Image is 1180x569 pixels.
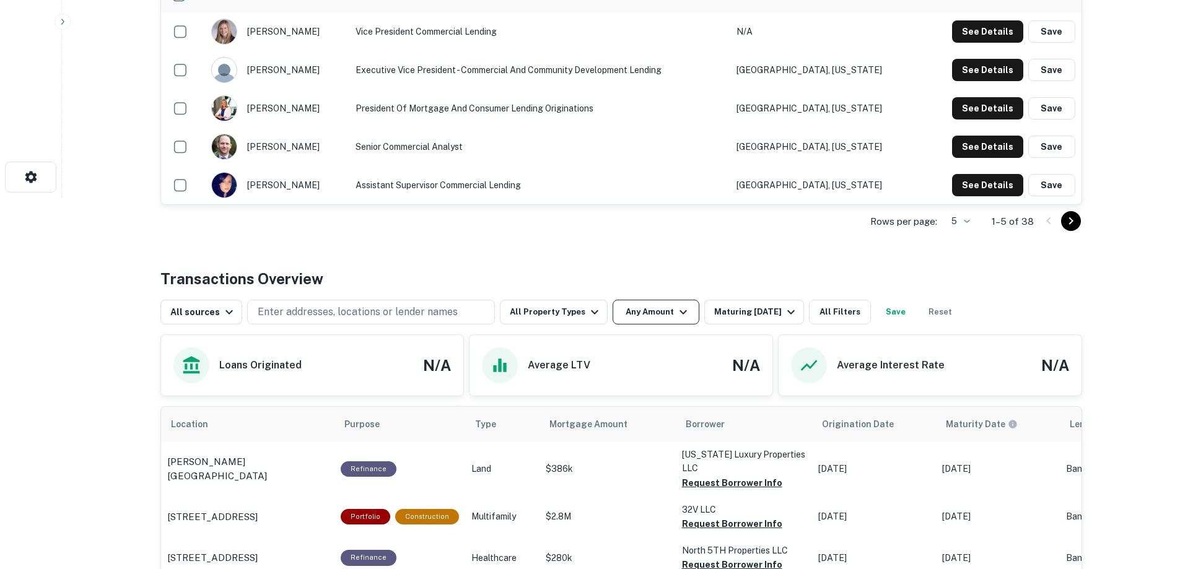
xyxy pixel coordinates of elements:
[809,300,871,324] button: All Filters
[812,407,936,441] th: Origination Date
[212,173,237,198] img: 1526856212350
[423,354,451,376] h4: N/A
[1060,407,1171,441] th: Lender Type
[876,300,916,324] button: Save your search to get updates of matches that match your search criteria.
[682,448,806,475] p: [US_STATE] Luxury Properties LLC
[952,20,1023,43] button: See Details
[686,417,725,432] span: Borrower
[676,407,812,441] th: Borrower
[395,509,459,524] div: This loan purpose was for construction
[341,509,390,524] div: This is a portfolio loan with 2 properties
[1028,20,1075,43] button: Save
[170,305,237,319] div: All sources
[334,407,465,441] th: Purpose
[1041,354,1069,376] h4: N/A
[942,510,1054,523] p: [DATE]
[211,57,343,83] div: [PERSON_NAME]
[1118,470,1180,529] iframe: Chat Widget
[730,166,919,204] td: [GEOGRAPHIC_DATA], [US_STATE]
[1070,417,1122,432] span: Lender Type
[942,463,1054,476] p: [DATE]
[211,95,343,121] div: [PERSON_NAME]
[818,510,930,523] p: [DATE]
[167,510,328,524] a: [STREET_ADDRESS]
[1061,211,1081,231] button: Go to next page
[946,417,1005,431] h6: Maturity Date
[818,463,930,476] p: [DATE]
[1028,136,1075,158] button: Save
[349,12,730,51] td: Vice President Commercial Lending
[1066,510,1165,523] p: Bank
[212,134,237,159] img: 1517500772714
[465,407,540,441] th: Type
[682,544,806,557] p: North 5TH Properties LLC
[341,550,396,565] div: This loan purpose was for refinancing
[920,300,960,324] button: Reset
[341,461,396,477] div: This loan purpose was for refinancing
[211,19,343,45] div: [PERSON_NAME]
[818,552,930,565] p: [DATE]
[349,51,730,89] td: Executive Vice President - Commercial and Community Development Lending
[682,516,782,531] button: Request Borrower Info
[344,417,396,432] span: Purpose
[546,552,670,565] p: $280k
[730,89,919,128] td: [GEOGRAPHIC_DATA], [US_STATE]
[952,174,1023,196] button: See Details
[471,510,533,523] p: Multifamily
[471,463,533,476] p: Land
[613,300,699,324] button: Any Amount
[946,417,1018,431] div: Maturity dates displayed may be estimated. Please contact the lender for the most accurate maturi...
[992,214,1034,229] p: 1–5 of 38
[936,407,1060,441] th: Maturity dates displayed may be estimated. Please contact the lender for the most accurate maturi...
[349,89,730,128] td: President of Mortgage and Consumer Lending Originations
[952,136,1023,158] button: See Details
[540,407,676,441] th: Mortgage Amount
[952,59,1023,81] button: See Details
[942,212,972,230] div: 5
[704,300,804,324] button: Maturing [DATE]
[870,214,937,229] p: Rows per page:
[161,407,334,441] th: Location
[167,550,328,565] a: [STREET_ADDRESS]
[546,463,670,476] p: $386k
[211,172,343,198] div: [PERSON_NAME]
[212,96,237,121] img: 1696285585491
[730,128,919,166] td: [GEOGRAPHIC_DATA], [US_STATE]
[258,305,458,319] p: Enter addresses, locations or lender names
[349,166,730,204] td: Assistant Supervisor Commercial Lending
[549,417,644,432] span: Mortgage Amount
[682,476,782,490] button: Request Borrower Info
[212,58,237,82] img: 9c8pery4andzj6ohjkjp54ma2
[211,134,343,160] div: [PERSON_NAME]
[167,510,258,524] p: [STREET_ADDRESS]
[682,503,806,516] p: 32V LLC
[730,51,919,89] td: [GEOGRAPHIC_DATA], [US_STATE]
[1028,174,1075,196] button: Save
[160,267,323,290] h4: Transactions Overview
[160,300,242,324] button: All sources
[167,454,328,484] a: [PERSON_NAME][GEOGRAPHIC_DATA]
[219,358,302,373] h6: Loans Originated
[732,354,760,376] h4: N/A
[1028,59,1075,81] button: Save
[349,128,730,166] td: Senior Commercial Analyst
[212,19,237,44] img: 1713198541954
[528,358,590,373] h6: Average LTV
[471,552,533,565] p: Healthcare
[714,305,798,319] div: Maturing [DATE]
[942,552,1054,565] p: [DATE]
[1028,97,1075,119] button: Save
[946,417,1034,431] span: Maturity dates displayed may be estimated. Please contact the lender for the most accurate maturi...
[730,12,919,51] td: N/A
[500,300,608,324] button: All Property Types
[171,417,224,432] span: Location
[822,417,910,432] span: Origination Date
[475,417,496,432] span: Type
[837,358,945,373] h6: Average Interest Rate
[1066,552,1165,565] p: Bank
[247,300,495,324] button: Enter addresses, locations or lender names
[546,510,670,523] p: $2.8M
[167,550,258,565] p: [STREET_ADDRESS]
